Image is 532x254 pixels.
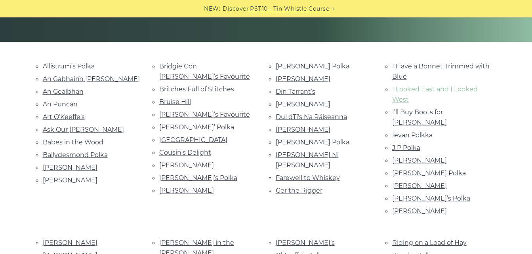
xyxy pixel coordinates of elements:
[43,88,84,95] a: An Gealbhan
[250,4,329,13] a: PST10 - Tin Whistle Course
[276,239,335,246] a: [PERSON_NAME]’s
[392,131,433,139] a: Ievan Polkka
[43,164,97,171] a: [PERSON_NAME]
[276,75,330,83] a: [PERSON_NAME]
[159,136,227,144] a: [GEOGRAPHIC_DATA]
[276,63,349,70] a: [PERSON_NAME] Polka
[276,138,349,146] a: [PERSON_NAME] Polka
[276,151,339,169] a: [PERSON_NAME] Ni [PERSON_NAME]
[204,4,220,13] span: NEW:
[276,187,322,194] a: Ger the Rigger
[43,100,78,108] a: An Puncán
[276,100,330,108] a: [PERSON_NAME]
[159,63,250,80] a: Bridgie Con [PERSON_NAME]’s Favourite
[159,161,214,169] a: [PERSON_NAME]
[276,113,347,121] a: Dul dTí’s Na Ráiseanna
[392,157,447,164] a: [PERSON_NAME]
[43,151,108,159] a: Ballydesmond Polka
[392,195,470,202] a: [PERSON_NAME]’s Polka
[159,111,250,118] a: [PERSON_NAME]’s Favourite
[43,63,95,70] a: Allistrum’s Polka
[276,174,340,182] a: Farewell to Whiskey
[276,88,315,95] a: Din Tarrant’s
[392,239,467,246] a: Riding on a Load of Hay
[392,169,466,177] a: [PERSON_NAME] Polka
[43,126,124,133] a: Ask Our [PERSON_NAME]
[159,123,234,131] a: [PERSON_NAME]’ Polka
[276,126,330,133] a: [PERSON_NAME]
[392,182,447,190] a: [PERSON_NAME]
[392,207,447,215] a: [PERSON_NAME]
[392,108,447,126] a: I’ll Buy Boots for [PERSON_NAME]
[43,113,85,121] a: Art O’Keeffe’s
[159,187,214,194] a: [PERSON_NAME]
[392,85,478,103] a: I Looked East and I Looked West
[392,144,420,152] a: J P Polka
[159,98,191,106] a: Bruise Hill
[43,75,140,83] a: An Gabhairín [PERSON_NAME]
[159,174,237,182] a: [PERSON_NAME]’s Polka
[159,149,211,156] a: Cousin’s Delight
[43,176,97,184] a: [PERSON_NAME]
[43,239,97,246] a: [PERSON_NAME]
[392,63,490,80] a: I Have a Bonnet Trimmed with Blue
[159,85,234,93] a: Britches Full of Stitches
[43,138,103,146] a: Babes in the Wood
[223,4,249,13] span: Discover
